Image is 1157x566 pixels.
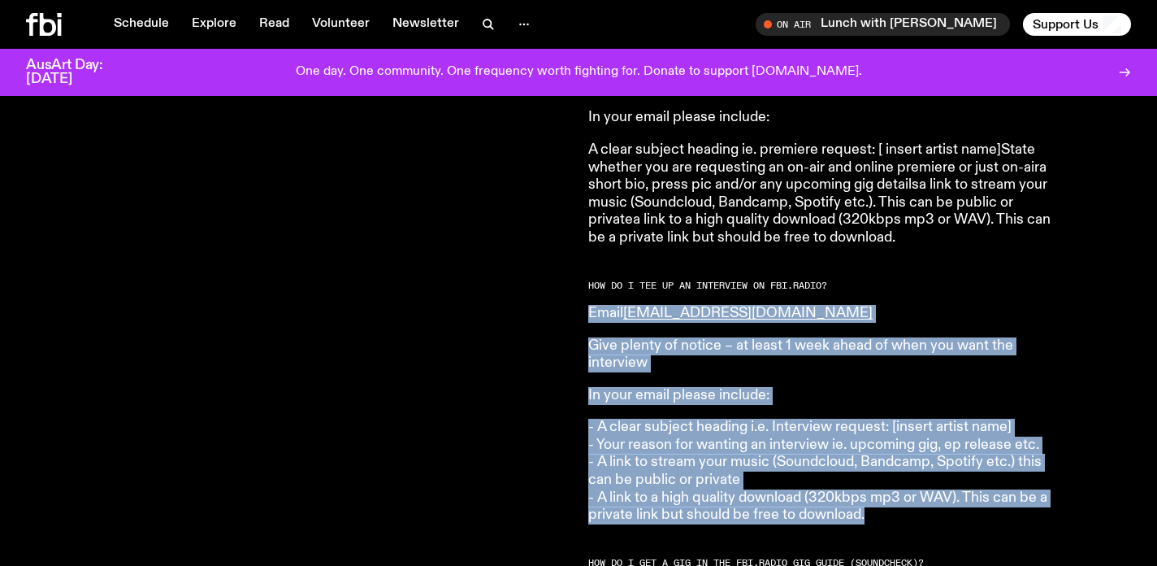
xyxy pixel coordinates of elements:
[1033,17,1098,32] span: Support Us
[756,13,1010,36] button: On AirLunch with [PERSON_NAME]
[588,387,1056,405] p: In your email please include:
[588,419,1056,525] p: - A clear subject heading i.e. Interview request: [insert artist name] - Your reason for wanting ...
[182,13,246,36] a: Explore
[383,13,469,36] a: Newsletter
[1023,13,1131,36] button: Support Us
[588,281,1056,290] h2: HOW DO I TEE UP AN INTERVIEW ON FB i. RADIO?
[104,13,179,36] a: Schedule
[588,337,1056,372] p: Give plenty of notice – at least 1 week ahead of when you want the interview
[623,306,873,320] a: [EMAIL_ADDRESS][DOMAIN_NAME]
[588,305,1056,323] p: Email
[302,13,379,36] a: Volunteer
[588,109,1056,127] p: In your email please include:
[588,141,1056,247] p: A clear subject heading ie. premiere request: [ insert artist name]State whether you are requesti...
[249,13,299,36] a: Read
[26,59,130,86] h3: AusArt Day: [DATE]
[296,65,862,80] p: One day. One community. One frequency worth fighting for. Donate to support [DOMAIN_NAME].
